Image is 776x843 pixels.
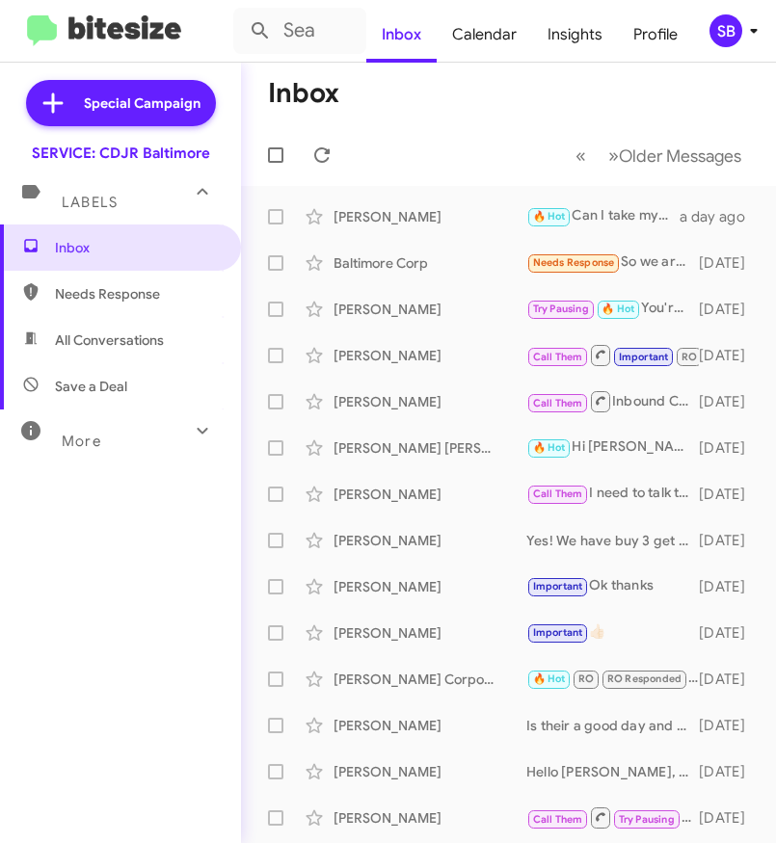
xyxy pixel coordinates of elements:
span: Call Them [533,487,583,500]
h1: Inbox [268,78,339,109]
span: Try Pausing [533,303,589,315]
input: Search [233,8,366,54]
span: Needs Response [533,256,615,269]
span: Important [533,626,583,639]
a: Profile [618,7,693,63]
div: [DATE] [699,577,761,596]
span: « [575,144,586,168]
span: Needs Response [55,284,219,303]
div: [PERSON_NAME] [334,346,526,365]
div: [DATE] [699,392,761,411]
div: [DATE] [699,623,761,643]
span: Call Them [533,397,583,409]
div: [DATE] [699,716,761,735]
button: SB [693,14,755,47]
div: Yes! We have buy 3 get one for $1 [526,531,699,550]
span: All Conversations [55,330,164,350]
div: [DATE] [699,670,761,689]
div: Baltimore Corp [334,253,526,273]
div: [DATE] [699,438,761,458]
div: [PERSON_NAME] [334,531,526,550]
span: RO [682,351,697,363]
div: [DATE] [699,346,761,365]
div: [PERSON_NAME] [334,762,526,781]
div: [DATE] [699,531,761,550]
div: [DATE] [699,808,761,828]
span: 🔥 Hot [533,441,566,454]
span: Inbox [55,238,219,257]
div: [PERSON_NAME] [334,207,526,226]
div: [DATE] [699,253,761,273]
div: [PERSON_NAME] [334,716,526,735]
div: Ok thanks [526,575,699,597]
span: Call Them [533,813,583,826]
span: More [62,433,101,450]
div: [PERSON_NAME] [334,485,526,504]
div: Hi [PERSON_NAME] this is [PERSON_NAME], Service Director at Ourisman CDJR of [GEOGRAPHIC_DATA]. J... [526,436,699,459]
button: Next [597,136,753,175]
div: [PERSON_NAME] [334,577,526,596]
div: Hi [PERSON_NAME] this is [PERSON_NAME], Service Director at Ourisman CDJR of [GEOGRAPHIC_DATA]. J... [526,668,699,690]
div: [PERSON_NAME] [334,623,526,643]
div: [PERSON_NAME] [334,392,526,411]
a: Special Campaign [26,80,216,126]
span: Labels [62,194,118,211]
div: Inbound Call [526,389,699,413]
span: 🔥 Hot [533,210,566,223]
div: Hello [PERSON_NAME], We have a few specials going on right now on the official Mopar website, You... [526,762,699,781]
a: Calendar [437,7,532,63]
div: Hello [PERSON_NAME] , I will have a advisor call you asap [526,343,699,367]
div: [DATE] [699,762,761,781]
div: I need to talk to somebody about my truck can you call me back [526,483,699,505]
div: [DATE] [699,485,761,504]
span: 🔥 Hot [602,303,634,315]
div: a day ago [680,207,761,226]
a: Inbox [366,7,437,63]
div: [PERSON_NAME] Corporal [334,670,526,689]
div: You're welcome! If you have any other questions or need further assistance, feel free to ask. Hav... [526,298,699,320]
span: Important [619,351,669,363]
div: Hello [PERSON_NAME], I do apologize for the inconvenience you can reach me directly at [PHONE_NUM... [526,805,699,830]
span: Call Them [533,351,583,363]
a: Insights [532,7,618,63]
div: [PERSON_NAME] [334,808,526,828]
span: Older Messages [619,145,741,167]
span: Save a Deal [55,377,127,396]
span: RO [578,672,594,685]
nav: Page navigation example [565,136,753,175]
div: So we are looking to purchase a new vehicle, but we must have to show our proof of payment and co... [526,251,699,274]
div: [PERSON_NAME] [PERSON_NAME] [334,438,526,458]
button: Previous [564,136,598,175]
span: RO Responded [607,672,682,685]
div: 👍🏻 [526,621,699,644]
span: » [608,144,619,168]
span: Try Pausing [619,813,675,826]
div: [DATE] [699,300,761,319]
span: Important [533,580,583,593]
div: SERVICE: CDJR Baltimore [32,144,210,163]
div: Is their a good day and time that fits your schedule for you to bring your vehicle in for service? [526,716,699,735]
div: Can I take my ram [DATE] coming up ? [526,205,680,227]
span: Special Campaign [84,93,201,113]
div: [PERSON_NAME] [334,300,526,319]
span: 🔥 Hot [533,672,566,685]
div: SB [709,14,742,47]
